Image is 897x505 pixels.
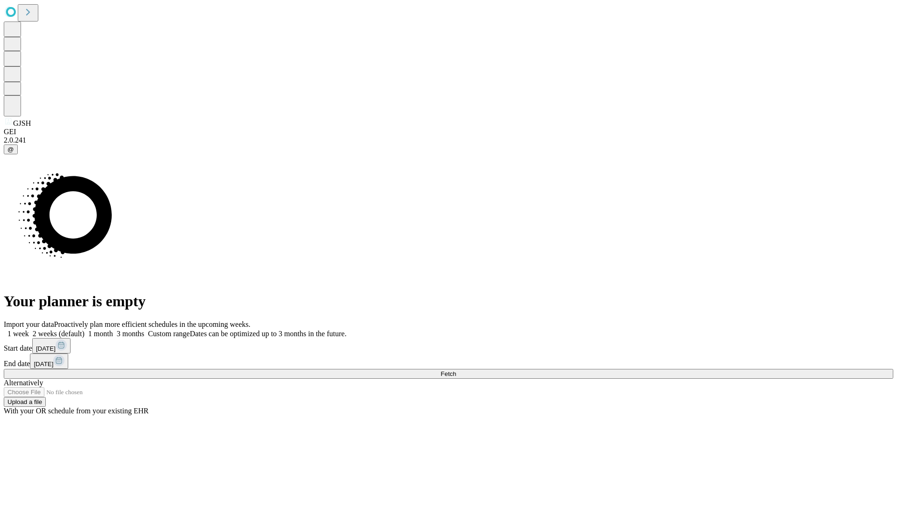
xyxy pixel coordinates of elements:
span: 1 month [88,330,113,338]
span: Custom range [148,330,190,338]
span: @ [7,146,14,153]
span: 1 week [7,330,29,338]
button: @ [4,144,18,154]
div: End date [4,353,893,369]
button: Upload a file [4,397,46,407]
button: [DATE] [30,353,68,369]
span: Fetch [441,370,456,377]
span: 3 months [117,330,144,338]
span: Dates can be optimized up to 3 months in the future. [190,330,346,338]
span: Alternatively [4,379,43,387]
span: Proactively plan more efficient schedules in the upcoming weeks. [54,320,250,328]
button: [DATE] [32,338,71,353]
button: Fetch [4,369,893,379]
h1: Your planner is empty [4,293,893,310]
div: Start date [4,338,893,353]
span: 2 weeks (default) [33,330,85,338]
span: [DATE] [34,361,53,368]
span: [DATE] [36,345,56,352]
div: GEI [4,128,893,136]
span: GJSH [13,119,31,127]
div: 2.0.241 [4,136,893,144]
span: Import your data [4,320,54,328]
span: With your OR schedule from your existing EHR [4,407,149,415]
